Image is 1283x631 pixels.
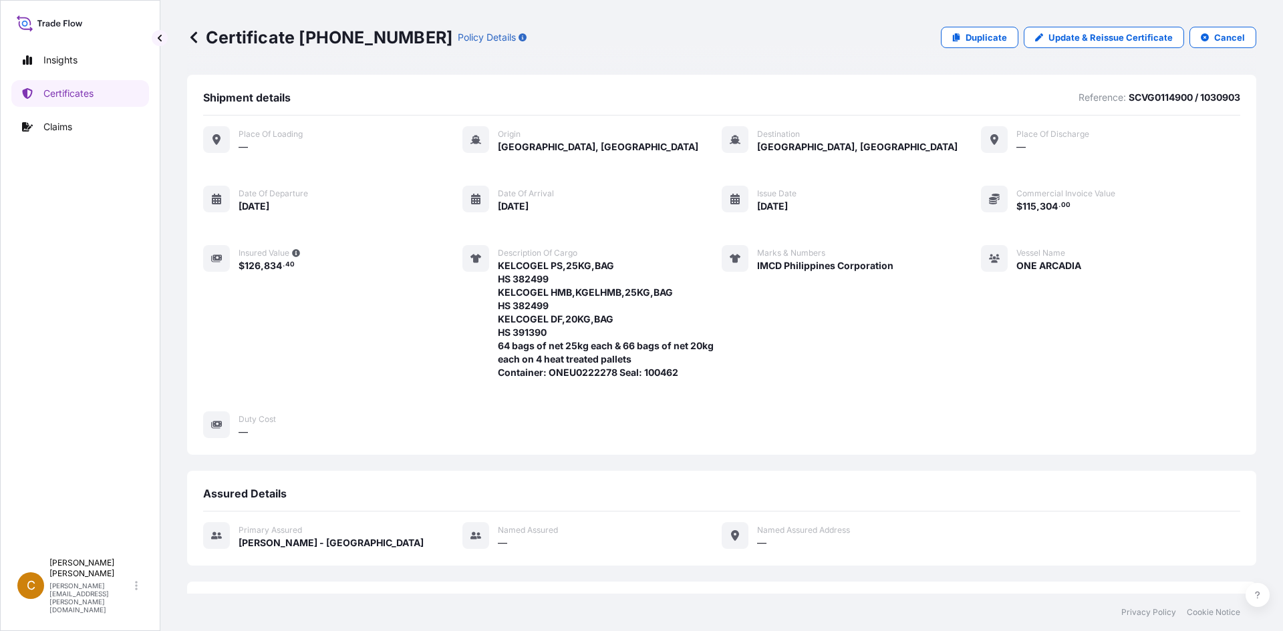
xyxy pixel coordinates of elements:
[757,248,825,258] span: Marks & Numbers
[1061,203,1071,208] span: 00
[458,31,516,44] p: Policy Details
[757,536,766,550] span: —
[239,129,303,140] span: Place of Loading
[239,425,248,439] span: —
[1016,188,1115,199] span: Commercial Invoice Value
[1024,27,1184,48] a: Update & Reissue Certificate
[239,188,308,199] span: Date of departure
[1016,129,1089,140] span: Place of discharge
[498,248,577,258] span: Description of cargo
[1016,140,1026,154] span: —
[1058,203,1060,208] span: .
[498,259,714,379] span: KELCOGEL PS,25KG,BAG HS 382499 KELCOGEL HMB,KGELHMB,25KG,BAG HS 382499 KELCOGEL DF,20KG,BAG HS 39...
[1040,202,1058,211] span: 304
[239,140,248,154] span: —
[239,525,302,536] span: Primary assured
[498,129,521,140] span: Origin
[27,579,35,592] span: C
[941,27,1018,48] a: Duplicate
[239,248,289,258] span: Insured Value
[203,91,291,104] span: Shipment details
[498,200,529,213] span: [DATE]
[1016,259,1081,272] span: ONE ARCADIA
[239,200,269,213] span: [DATE]
[1214,31,1245,44] p: Cancel
[498,536,507,550] span: —
[1189,27,1256,48] button: Cancel
[11,114,149,140] a: Claims
[1048,31,1173,44] p: Update & Reissue Certificate
[261,261,264,270] span: ,
[1121,607,1176,618] a: Privacy Policy
[498,188,554,199] span: Date of arrival
[966,31,1007,44] p: Duplicate
[1016,248,1065,258] span: Vessel Name
[43,120,72,134] p: Claims
[239,414,276,425] span: Duty Cost
[11,47,149,73] a: Insights
[1187,607,1240,618] a: Cookie Notice
[1016,202,1022,211] span: $
[757,200,788,213] span: [DATE]
[498,525,558,536] span: Named Assured
[1036,202,1040,211] span: ,
[264,261,282,270] span: 834
[498,140,698,154] span: [GEOGRAPHIC_DATA], [GEOGRAPHIC_DATA]
[43,87,94,100] p: Certificates
[757,188,797,199] span: Issue Date
[757,259,893,272] span: IMCD Philippines Corporation
[11,80,149,107] a: Certificates
[1079,91,1126,104] p: Reference:
[203,487,287,500] span: Assured Details
[1022,202,1036,211] span: 115
[757,525,850,536] span: Named Assured Address
[245,261,261,270] span: 126
[757,129,800,140] span: Destination
[239,536,424,550] span: [PERSON_NAME] - [GEOGRAPHIC_DATA]
[239,261,245,270] span: $
[1129,91,1240,104] p: SCVG0114900 / 1030903
[187,27,452,48] p: Certificate [PHONE_NUMBER]
[43,53,78,67] p: Insights
[283,262,285,267] span: .
[49,582,132,614] p: [PERSON_NAME][EMAIL_ADDRESS][PERSON_NAME][DOMAIN_NAME]
[49,558,132,579] p: [PERSON_NAME] [PERSON_NAME]
[285,262,295,267] span: 40
[757,140,958,154] span: [GEOGRAPHIC_DATA], [GEOGRAPHIC_DATA]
